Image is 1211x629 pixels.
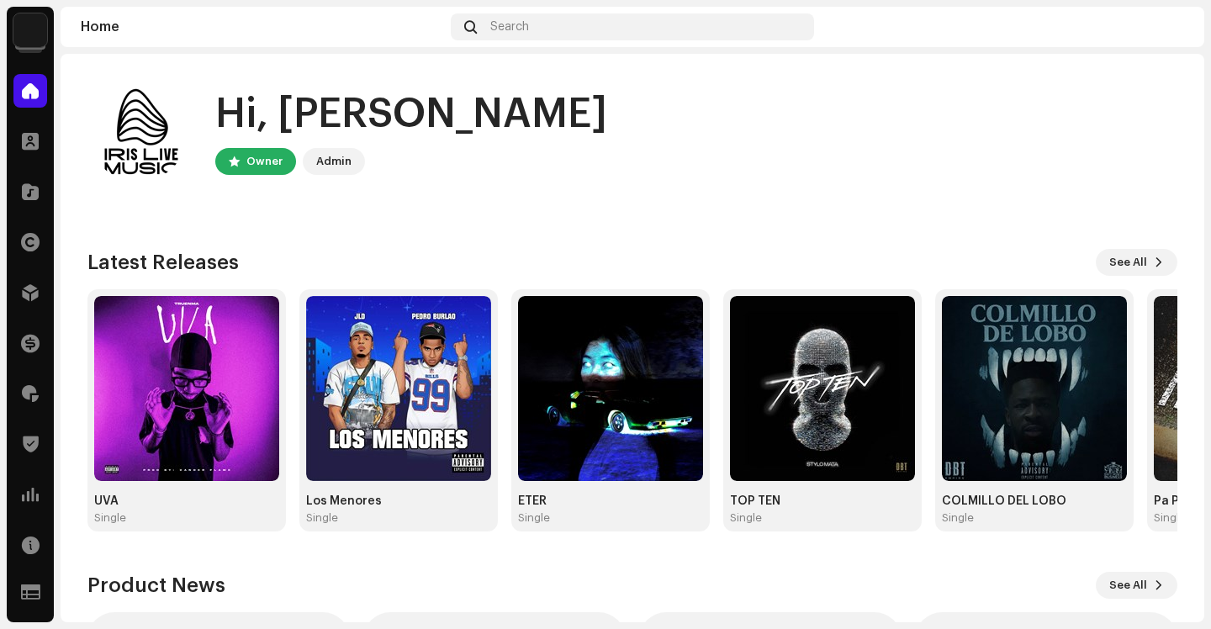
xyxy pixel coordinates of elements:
span: See All [1109,246,1147,279]
div: Single [942,511,974,525]
div: Los Menores [306,494,491,508]
img: a6ef08d4-7f4e-4231-8c15-c968ef671a47 [13,13,47,47]
h3: Latest Releases [87,249,239,276]
img: 2cbe8125-79eb-438e-80cd-a99ffbaf18e1 [942,296,1127,481]
div: COLMILLO DEL LOBO [942,494,1127,508]
button: See All [1096,572,1177,599]
img: 6e0d2e43-9dc3-4602-a914-8c2fb65eeb1d [94,296,279,481]
img: 356dfb82-1254-4e73-a1f9-eb76d178b69c [306,296,491,481]
div: TOP TEN [730,494,915,508]
h3: Product News [87,572,225,599]
div: Single [730,511,762,525]
div: Single [94,511,126,525]
div: Admin [316,151,352,172]
div: Hi, [PERSON_NAME] [215,87,607,141]
span: Search [490,20,529,34]
div: Single [1154,511,1186,525]
img: 4dfb21be-980f-4c35-894a-726d54a79389 [87,81,188,182]
div: Home [81,20,444,34]
span: See All [1109,568,1147,602]
div: UVA [94,494,279,508]
div: Single [306,511,338,525]
div: Single [518,511,550,525]
button: See All [1096,249,1177,276]
img: 4dfb21be-980f-4c35-894a-726d54a79389 [1157,13,1184,40]
img: 53662900-af72-4667-b75b-abaab2087061 [730,296,915,481]
div: Owner [246,151,283,172]
img: 28db9529-3840-4489-9846-7c613287d5a7 [518,296,703,481]
div: ETER [518,494,703,508]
